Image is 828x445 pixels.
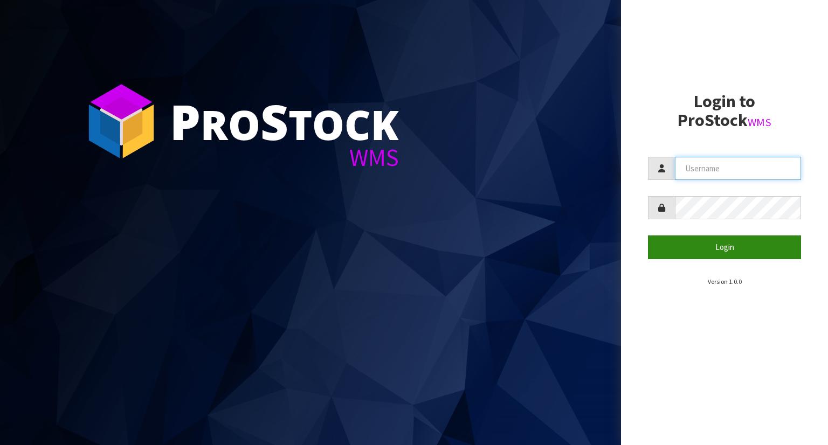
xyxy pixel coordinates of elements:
small: WMS [748,115,771,129]
span: P [170,88,201,154]
div: ro tock [170,97,399,145]
div: WMS [170,145,399,170]
input: Username [675,157,801,180]
button: Login [648,235,801,259]
img: ProStock Cube [81,81,162,162]
span: S [260,88,288,154]
small: Version 1.0.0 [708,277,742,286]
h2: Login to ProStock [648,92,801,130]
